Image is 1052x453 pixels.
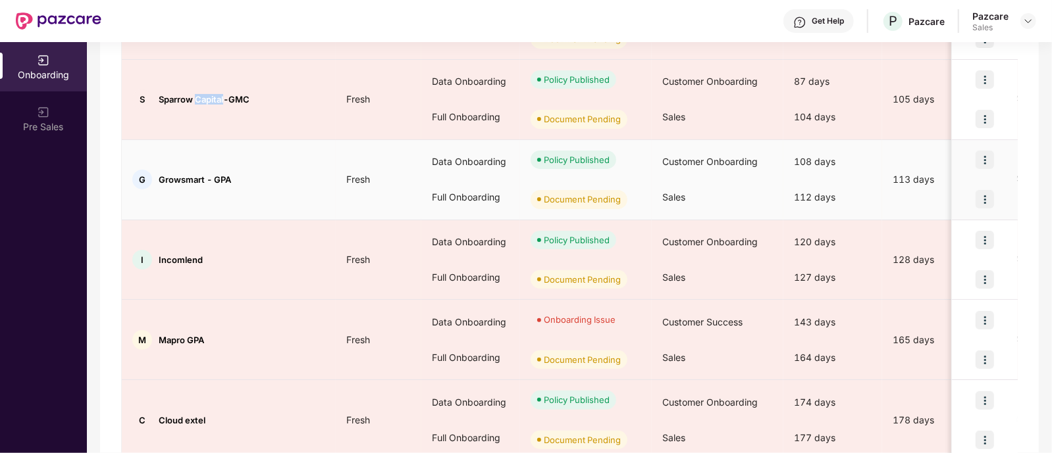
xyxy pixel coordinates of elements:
[662,272,685,283] span: Sales
[1023,16,1034,26] img: svg+xml;base64,PHN2ZyBpZD0iRHJvcGRvd24tMzJ4MzIiIHhtbG5zPSJodHRwOi8vd3d3LnczLm9yZy8yMDAwL3N2ZyIgd2...
[976,110,994,128] img: icon
[783,340,882,375] div: 164 days
[783,224,882,260] div: 120 days
[132,250,152,270] div: I
[159,254,203,265] span: Incomlend
[976,391,994,410] img: icon
[132,410,152,430] div: C
[889,13,897,29] span: P
[544,112,621,126] div: Document Pending
[976,70,994,89] img: icon
[336,174,381,185] span: Fresh
[908,15,945,28] div: Pazcare
[972,22,1009,33] div: Sales
[544,73,610,86] div: Policy Published
[544,193,621,206] div: Document Pending
[336,93,381,105] span: Fresh
[662,156,758,167] span: Customer Onboarding
[421,64,520,99] div: Data Onboarding
[793,16,806,29] img: svg+xml;base64,PHN2ZyBpZD0iSGVscC0zMngzMiIgeG1sbnM9Imh0dHA6Ly93d3cudzMub3JnLzIwMDAvc3ZnIiB3aWR0aD...
[662,236,758,247] span: Customer Onboarding
[783,144,882,179] div: 108 days
[976,190,994,208] img: icon
[662,396,758,408] span: Customer Onboarding
[336,254,381,265] span: Fresh
[336,334,381,345] span: Fresh
[662,111,685,122] span: Sales
[132,170,152,189] div: G
[544,353,621,366] div: Document Pending
[976,311,994,329] img: icon
[37,106,50,119] img: svg+xml;base64,PHN2ZyB3aWR0aD0iMjAiIGhlaWdodD0iMjAiIHZpZXdCb3g9IjAgMCAyMCAyMCIgZmlsbD0ibm9uZSIgeG...
[783,304,882,340] div: 143 days
[132,89,152,109] div: S
[544,313,616,326] div: Onboarding Issue
[783,179,882,215] div: 112 days
[662,76,758,87] span: Customer Onboarding
[976,231,994,249] img: icon
[976,151,994,169] img: icon
[132,330,152,350] div: M
[421,304,520,340] div: Data Onboarding
[882,413,994,427] div: 178 days
[976,270,994,289] img: icon
[421,224,520,260] div: Data Onboarding
[16,12,101,30] img: New Pazcare Logo
[544,153,610,166] div: Policy Published
[159,415,205,425] span: Cloud extel
[662,191,685,203] span: Sales
[662,352,685,363] span: Sales
[882,172,994,187] div: 113 days
[882,333,994,347] div: 165 days
[882,92,994,107] div: 105 days
[783,99,882,135] div: 104 days
[882,252,994,267] div: 128 days
[544,233,610,247] div: Policy Published
[976,431,994,449] img: icon
[37,54,50,67] img: svg+xml;base64,PHN2ZyB3aWR0aD0iMjAiIGhlaWdodD0iMjAiIHZpZXdCb3g9IjAgMCAyMCAyMCIgZmlsbD0ibm9uZSIgeG...
[159,94,250,105] span: Sparrow Capital-GMC
[544,273,621,286] div: Document Pending
[421,99,520,135] div: Full Onboarding
[421,144,520,179] div: Data Onboarding
[159,335,204,345] span: Mapro GPA
[972,10,1009,22] div: Pazcare
[783,385,882,420] div: 174 days
[421,179,520,215] div: Full Onboarding
[544,393,610,406] div: Policy Published
[544,433,621,446] div: Document Pending
[662,316,743,327] span: Customer Success
[421,340,520,375] div: Full Onboarding
[159,174,231,185] span: Growsmart - GPA
[976,350,994,369] img: icon
[783,64,882,99] div: 87 days
[783,260,882,295] div: 127 days
[662,432,685,443] span: Sales
[421,385,520,420] div: Data Onboarding
[336,414,381,425] span: Fresh
[421,260,520,295] div: Full Onboarding
[812,16,844,26] div: Get Help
